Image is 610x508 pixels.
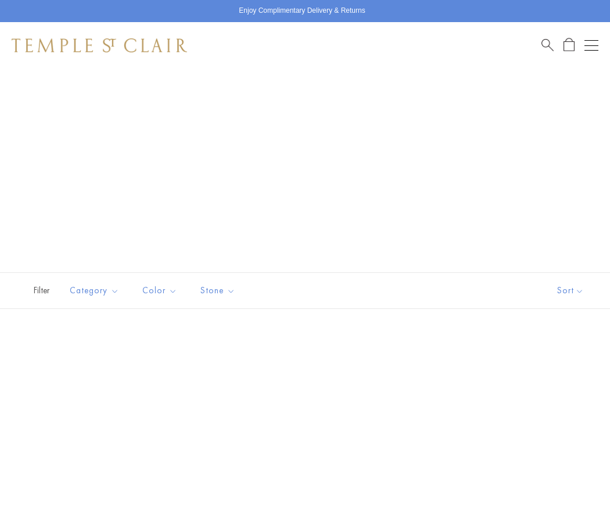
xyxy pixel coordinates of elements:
[239,5,365,17] p: Enjoy Complimentary Delivery & Returns
[195,283,244,298] span: Stone
[134,278,186,304] button: Color
[541,38,554,52] a: Search
[61,278,128,304] button: Category
[564,38,575,52] a: Open Shopping Bag
[137,283,186,298] span: Color
[531,273,610,308] button: Show sort by
[64,283,128,298] span: Category
[12,38,187,52] img: Temple St. Clair
[584,38,598,52] button: Open navigation
[192,278,244,304] button: Stone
